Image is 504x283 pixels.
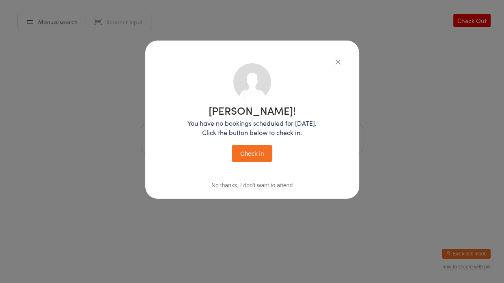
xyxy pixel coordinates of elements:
[211,182,293,189] button: No thanks, I don't want to attend
[187,105,317,116] h1: [PERSON_NAME]!
[187,118,317,137] p: You have no bookings scheduled for [DATE]. Click the button below to check in.
[232,145,272,162] button: Check in
[233,63,271,101] img: no_photo.png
